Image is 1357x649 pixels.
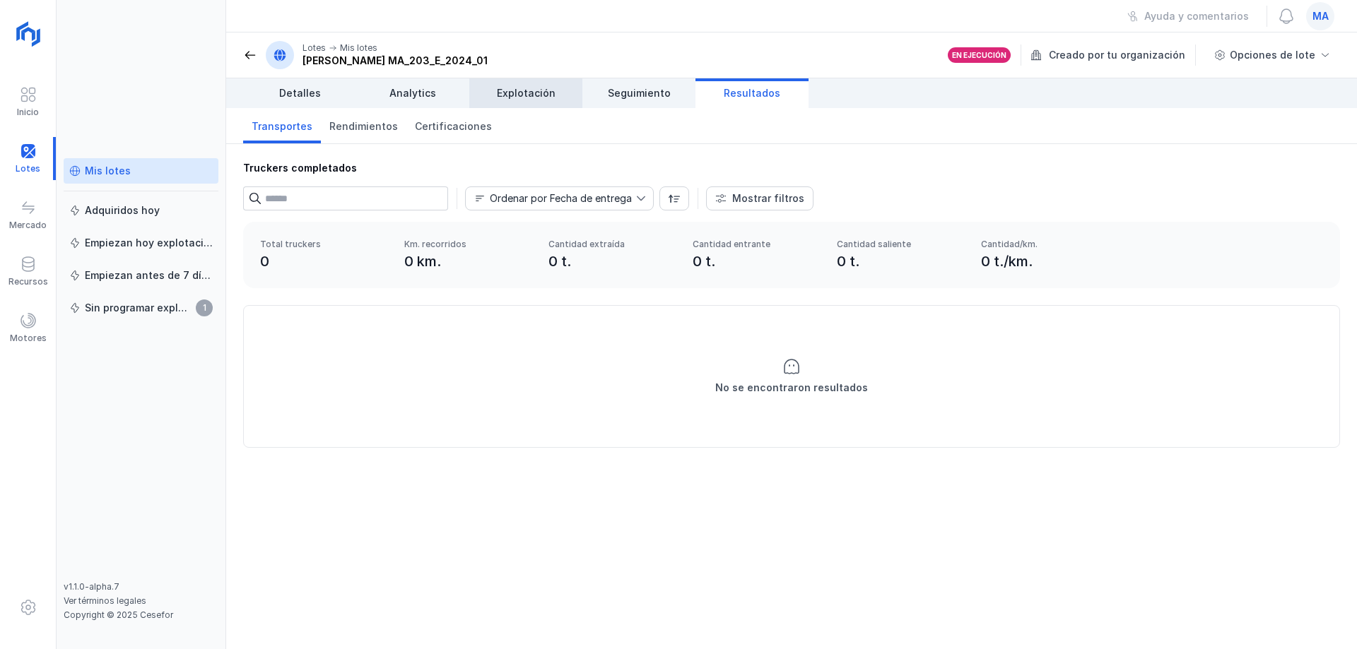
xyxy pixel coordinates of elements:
[732,191,804,206] div: Mostrar filtros
[243,161,1340,175] div: Truckers completados
[1030,44,1198,66] div: Creado por tu organización
[17,107,39,118] div: Inicio
[64,263,218,288] a: Empiezan antes de 7 días
[340,42,377,54] div: Mis lotes
[85,268,213,282] div: Empiezan antes de 7 días
[406,108,500,143] a: Certificaciones
[85,236,213,250] div: Empiezan hoy explotación
[415,119,492,133] span: Certificaciones
[389,86,436,100] span: Analytics
[260,251,387,271] div: 0
[715,381,868,395] div: No se encontraron resultados
[85,301,192,315] div: Sin programar explotación
[64,295,218,321] a: Sin programar explotación1
[196,299,213,316] span: 1
[243,78,356,108] a: Detalles
[1312,9,1329,23] span: ma
[321,108,406,143] a: Rendimientos
[404,251,531,271] div: 0 km.
[724,86,780,100] span: Resultados
[693,239,820,250] div: Cantidad entrante
[837,239,964,250] div: Cantidad saliente
[466,187,636,210] span: Fecha de entrega
[356,78,469,108] a: Analytics
[85,164,131,178] div: Mis lotes
[64,158,218,184] a: Mis lotes
[695,78,809,108] a: Resultados
[608,86,671,100] span: Seguimiento
[981,239,1108,250] div: Cantidad/km.
[693,251,820,271] div: 0 t.
[243,108,321,143] a: Transportes
[706,186,813,210] button: Mostrar filtros
[497,86,556,100] span: Explotación
[64,595,146,606] a: Ver términos legales
[279,86,321,100] span: Detalles
[582,78,695,108] a: Seguimiento
[10,333,47,344] div: Motores
[8,276,48,287] div: Recursos
[64,198,218,223] a: Adquiridos hoy
[952,50,1006,60] div: En ejecución
[490,193,632,203] div: Ordenar por Fecha de entrega
[302,54,488,68] div: [PERSON_NAME] MA_203_E_2024_01
[837,251,964,271] div: 0 t.
[260,239,387,250] div: Total truckers
[548,239,676,250] div: Cantidad extraída
[404,239,531,250] div: Km. recorridos
[252,119,312,133] span: Transportes
[981,251,1108,271] div: 0 t./km.
[548,251,676,271] div: 0 t.
[1118,4,1258,28] button: Ayuda y comentarios
[302,42,326,54] div: Lotes
[64,581,218,593] div: v1.1.0-alpha.7
[329,119,398,133] span: Rendimientos
[64,609,218,621] div: Copyright © 2025 Cesefor
[1230,48,1315,62] div: Opciones de lote
[85,203,160,218] div: Adquiridos hoy
[1144,9,1249,23] div: Ayuda y comentarios
[11,16,46,52] img: logoRight.svg
[9,220,47,231] div: Mercado
[469,78,582,108] a: Explotación
[64,230,218,256] a: Empiezan hoy explotación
